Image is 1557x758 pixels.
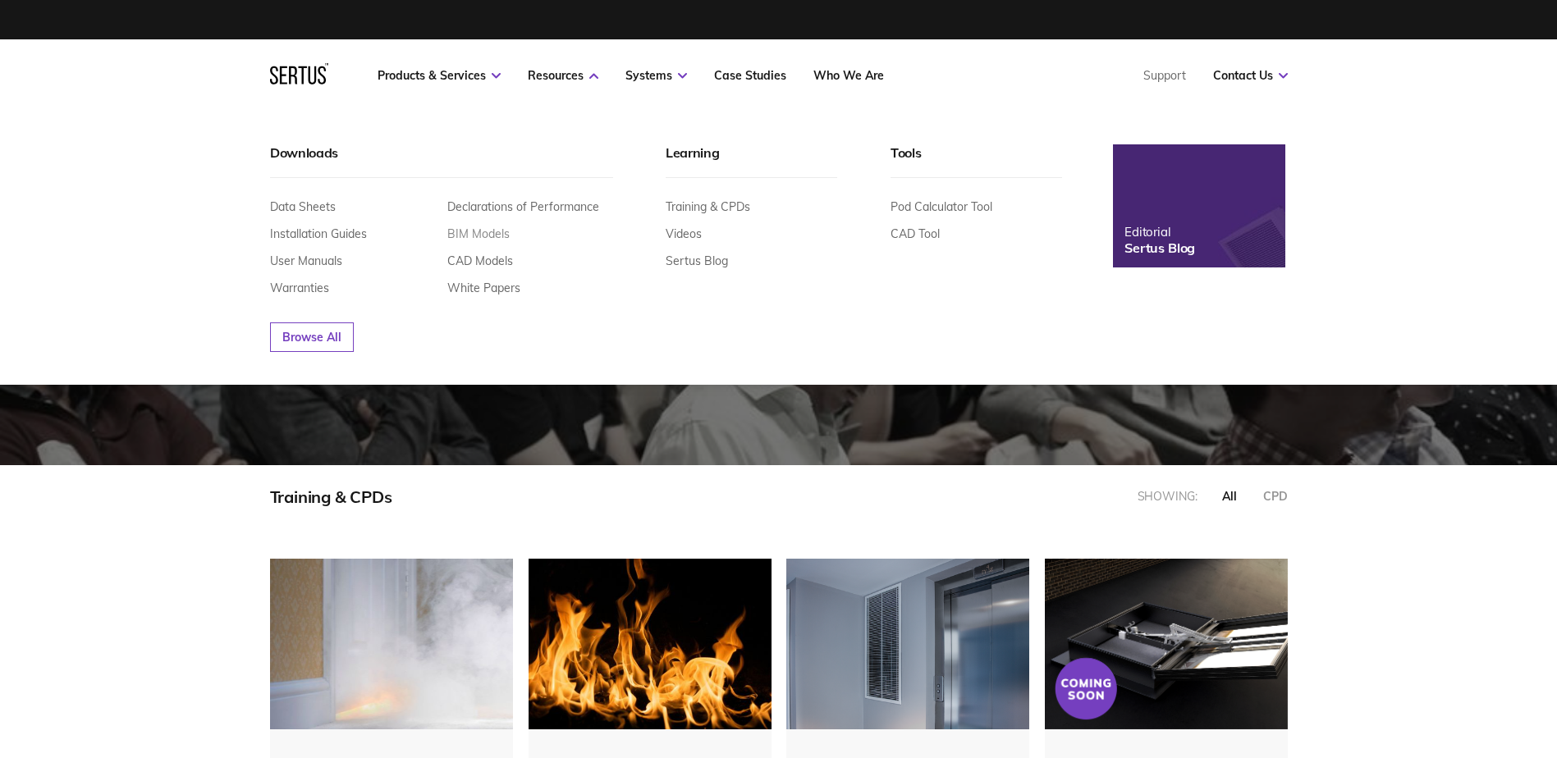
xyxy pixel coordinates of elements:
[891,226,940,241] a: CAD Tool
[1262,568,1557,758] iframe: Chat Widget
[1143,68,1186,83] a: Support
[447,199,599,214] a: Declarations of Performance
[378,68,501,83] a: Products & Services
[1138,489,1198,504] div: Showing:
[270,253,342,268] a: User Manuals
[891,144,1062,178] div: Tools
[666,144,837,178] div: Learning
[891,199,992,214] a: Pod Calculator Tool
[625,68,687,83] a: Systems
[270,144,613,178] div: Downloads
[666,226,702,241] a: Videos
[270,281,329,295] a: Warranties
[447,253,513,268] a: CAD Models
[447,226,510,241] a: BIM Models
[1222,489,1237,504] div: all
[270,322,354,352] a: Browse All
[270,486,392,507] div: Training & CPDs
[1124,240,1195,256] div: Sertus Blog
[666,253,728,268] a: Sertus Blog
[813,68,884,83] a: Who We Are
[270,226,367,241] a: Installation Guides
[270,199,336,214] a: Data Sheets
[447,281,520,295] a: White Papers
[528,68,598,83] a: Resources
[714,68,786,83] a: Case Studies
[1213,68,1288,83] a: Contact Us
[1124,224,1195,240] div: Editorial
[1263,489,1288,504] div: CPD
[1113,144,1285,267] a: EditorialSertus Blog
[666,199,750,214] a: Training & CPDs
